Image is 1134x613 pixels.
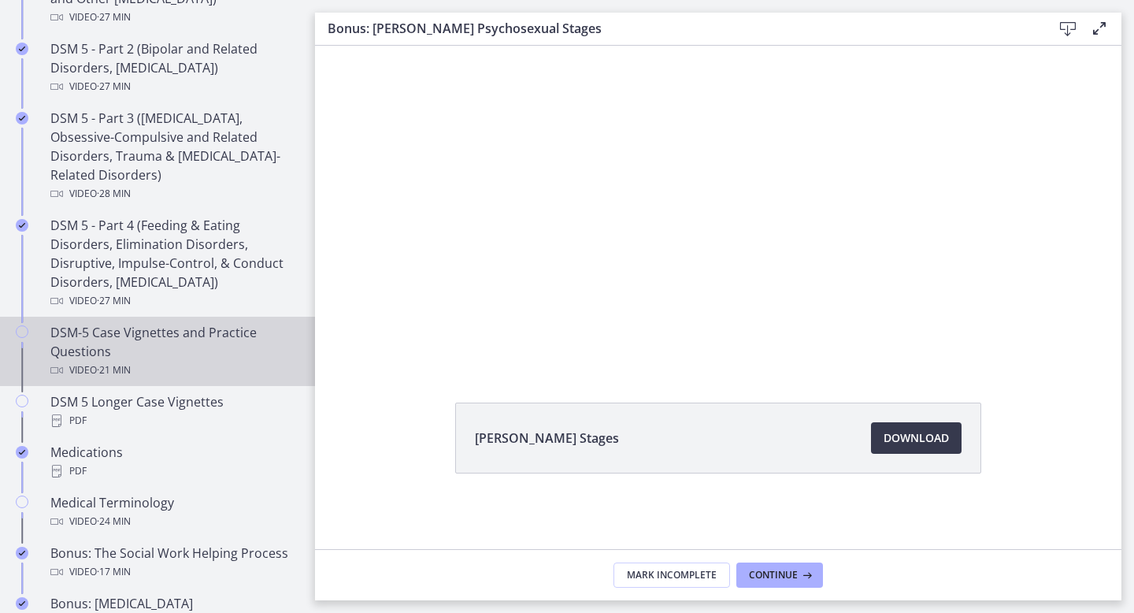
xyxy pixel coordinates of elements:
button: Continue [736,563,823,588]
span: · 27 min [97,292,131,310]
div: PDF [50,411,296,430]
div: DSM 5 Longer Case Vignettes [50,392,296,430]
div: DSM 5 - Part 2 (Bipolar and Related Disorders, [MEDICAL_DATA]) [50,39,296,96]
div: Video [50,512,296,531]
span: · 27 min [97,77,131,96]
span: · 24 min [97,512,131,531]
div: Video [50,361,296,380]
div: Video [50,8,296,27]
div: DSM-5 Case Vignettes and Practice Questions [50,323,296,380]
div: Video [50,184,296,203]
div: DSM 5 - Part 3 ([MEDICAL_DATA], Obsessive-Compulsive and Related Disorders, Trauma & [MEDICAL_DAT... [50,109,296,203]
span: · 17 min [97,563,131,581]
div: Video [50,563,296,581]
div: Video [50,292,296,310]
span: · 27 min [97,8,131,27]
div: Medical Terminology [50,493,296,531]
h3: Bonus: [PERSON_NAME] Psychosexual Stages [328,19,1027,38]
div: DSM 5 - Part 4 (Feeding & Eating Disorders, Elimination Disorders, Disruptive, Impulse-Control, &... [50,216,296,310]
div: Bonus: The Social Work Helping Process [50,544,296,581]
i: Completed [16,446,28,459]
span: [PERSON_NAME] Stages [475,429,619,448]
i: Completed [16,547,28,559]
div: Video [50,77,296,96]
button: Mark Incomplete [613,563,730,588]
div: Medications [50,443,296,481]
span: Continue [749,569,798,581]
i: Completed [16,43,28,55]
i: Completed [16,219,28,232]
span: · 21 min [97,361,131,380]
i: Completed [16,112,28,124]
span: · 28 min [97,184,131,203]
a: Download [871,422,962,454]
div: PDF [50,462,296,481]
span: Download [884,429,949,448]
i: Completed [16,597,28,610]
span: Mark Incomplete [627,569,717,581]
